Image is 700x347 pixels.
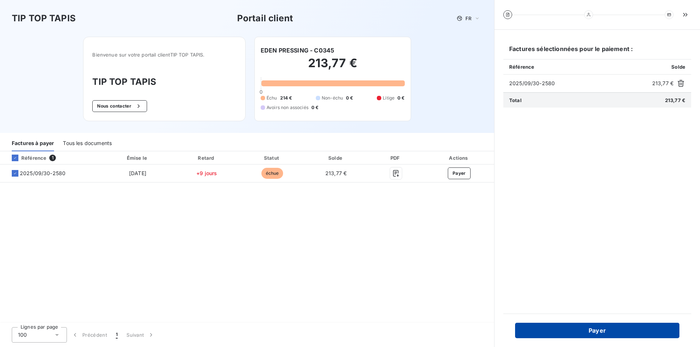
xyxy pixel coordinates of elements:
div: Factures à payer [12,136,54,151]
div: Référence [6,155,46,161]
span: FR [465,15,471,21]
span: échue [261,168,283,179]
button: Précédent [67,327,111,343]
button: Nous contacter [92,100,147,112]
span: Non-échu [322,95,343,101]
div: Actions [426,154,493,162]
button: Suivant [122,327,159,343]
button: 1 [111,327,122,343]
span: Avoirs non associés [267,104,308,111]
span: 0 [260,89,262,95]
span: 0 € [346,95,353,101]
h3: Portail client [237,12,293,25]
span: 100 [18,331,27,339]
span: 1 [49,155,56,161]
span: Litige [383,95,394,101]
div: Statut [241,154,303,162]
span: 1 [116,331,118,339]
span: 2025/09/30-2580 [509,80,649,87]
h2: 213,77 € [261,56,405,78]
span: 214 € [280,95,292,101]
span: Bienvenue sur votre portail client TIP TOP TAPIS . [92,52,236,58]
span: 0 € [311,104,318,111]
div: PDF [369,154,423,162]
div: Émise le [103,154,172,162]
span: +9 jours [196,170,217,176]
div: Solde [306,154,366,162]
h6: EDEN PRESSING - C0345 [261,46,334,55]
span: 2025/09/30-2580 [20,170,65,177]
span: 213,77 € [325,170,347,176]
button: Payer [448,167,471,179]
div: Tous les documents [63,136,112,151]
span: Référence [509,64,534,70]
span: 0 € [397,95,404,101]
h3: TIP TOP TAPIS [92,75,236,88]
span: Solde [671,64,685,70]
span: Échu [267,95,277,101]
span: [DATE] [129,170,146,176]
span: 213,77 € [652,80,674,87]
h3: TIP TOP TAPIS [12,12,76,25]
button: Payer [515,323,679,338]
div: Retard [175,154,238,162]
span: Total [509,97,522,103]
span: 213,77 € [665,97,685,103]
h6: Factures sélectionnées pour le paiement : [503,44,691,59]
